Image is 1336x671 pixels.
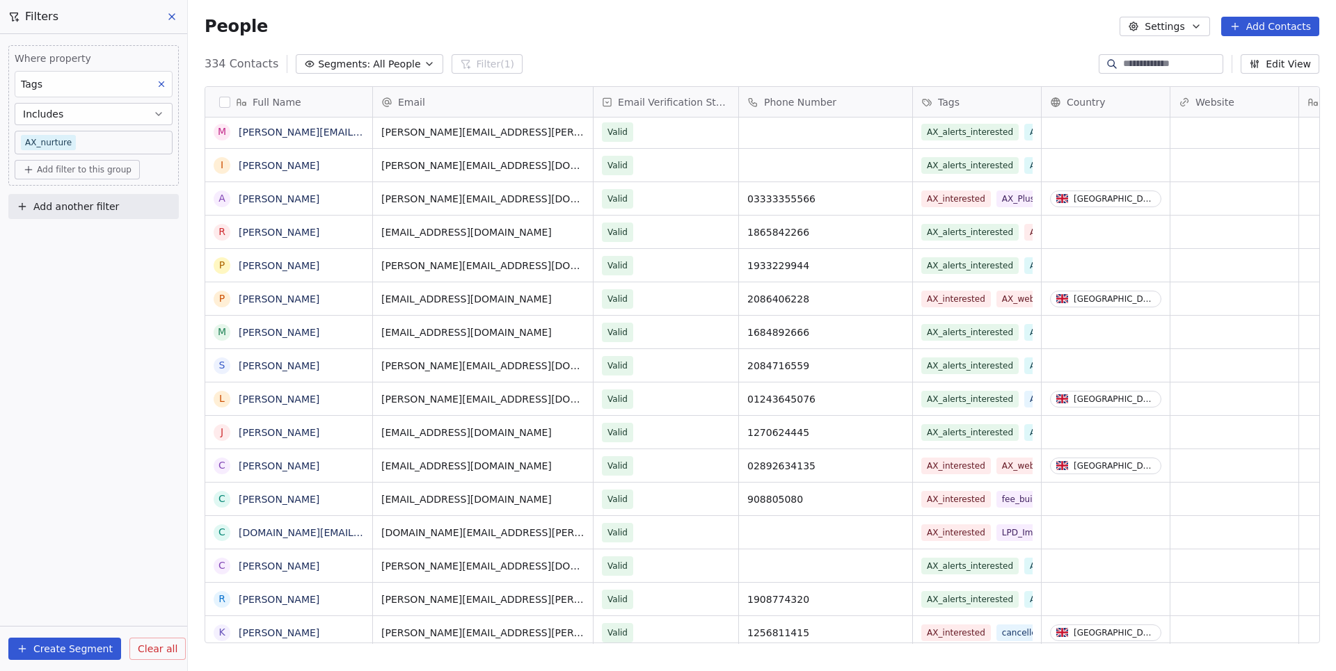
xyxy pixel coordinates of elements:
span: fee_builder [996,491,1054,508]
span: All People [373,57,420,72]
span: Country [1067,95,1106,109]
a: [PERSON_NAME] [239,394,319,405]
span: [PERSON_NAME][EMAIL_ADDRESS][DOMAIN_NAME] [381,392,584,406]
span: Valid [607,359,628,373]
span: 03333355566 [747,192,904,206]
span: AX_DIY_interested [1024,558,1112,574]
span: AX_DIY_interested [1024,591,1112,608]
div: R [218,592,225,606]
span: AX_alerts_interested [921,357,1019,374]
div: C [218,558,225,573]
span: Valid [607,325,628,339]
span: [PERSON_NAME][EMAIL_ADDRESS][DOMAIN_NAME] [381,259,584,273]
span: Valid [607,626,628,640]
a: [PERSON_NAME] [239,560,319,572]
span: [DOMAIN_NAME][EMAIL_ADDRESS][PERSON_NAME][DOMAIN_NAME] [381,526,584,540]
a: [PERSON_NAME] [239,160,319,171]
a: [PERSON_NAME] [239,594,319,605]
span: AX_alerts_interested [921,391,1019,407]
button: Edit View [1241,54,1319,74]
span: AX_alerts_interested [921,224,1019,241]
span: [EMAIL_ADDRESS][DOMAIN_NAME] [381,426,584,439]
span: Valid [607,192,628,206]
span: AX_webinar_20240710 [996,458,1104,474]
span: 01243645076 [747,392,904,406]
span: [EMAIL_ADDRESS][DOMAIN_NAME] [381,225,584,239]
div: Phone Number [739,87,912,117]
span: [EMAIL_ADDRESS][DOMAIN_NAME] [381,459,584,473]
div: Full Name [205,87,372,117]
div: [GEOGRAPHIC_DATA] [1074,394,1155,404]
span: AX_interested [921,458,991,474]
div: L [219,391,225,406]
a: [PERSON_NAME][EMAIL_ADDRESS][PERSON_NAME][DOMAIN_NAME] [239,127,571,138]
span: Valid [607,592,628,606]
button: Add Contacts [1221,17,1319,36]
span: cancelled [996,624,1047,641]
div: C [218,492,225,506]
span: Phone Number [764,95,836,109]
div: Tags [913,87,1041,117]
div: [GEOGRAPHIC_DATA] [1074,294,1155,304]
div: [GEOGRAPHIC_DATA] [1074,461,1155,471]
span: Tags [938,95,960,109]
span: [EMAIL_ADDRESS][DOMAIN_NAME] [381,292,584,306]
span: AX_alerts_interested [921,124,1019,140]
div: R [218,225,225,239]
span: AX_DIY_interested [1024,124,1112,140]
span: AX_DIY_interested [1024,324,1112,341]
span: Valid [607,392,628,406]
div: Email [373,87,593,117]
span: AX_alerts_interested [921,591,1019,608]
div: I [221,158,223,172]
div: A [218,191,225,206]
span: 1908774320 [747,592,904,606]
div: Country [1042,87,1170,117]
span: Valid [607,459,628,473]
span: Valid [607,492,628,506]
span: 1256811415 [747,626,904,640]
span: 1270624445 [747,426,904,439]
a: [PERSON_NAME] [239,627,319,638]
span: [PERSON_NAME][EMAIL_ADDRESS][DOMAIN_NAME] [381,359,584,373]
span: Valid [607,292,628,306]
span: 2084716559 [747,359,904,373]
span: AX_interested [921,491,991,508]
div: grid [205,118,373,644]
div: M [218,325,226,339]
a: [PERSON_NAME] [239,460,319,471]
span: AX_DIY_interested [1024,424,1112,441]
a: [PERSON_NAME] [239,193,319,204]
span: [PERSON_NAME][EMAIL_ADDRESS][PERSON_NAME][DOMAIN_NAME] [381,125,584,139]
span: AX_alerts_interested [921,257,1019,274]
span: Segments: [318,57,370,72]
span: Valid [607,559,628,573]
div: Email Verification Status [594,87,738,117]
span: [EMAIL_ADDRESS][DOMAIN_NAME] [381,325,584,339]
span: AX_alerts_interested [921,324,1019,341]
span: AX_alerts_interested [921,558,1019,574]
div: K [218,625,225,640]
span: Full Name [253,95,301,109]
span: People [205,16,268,37]
a: [PERSON_NAME] [239,293,319,305]
span: 1684892666 [747,325,904,339]
span: [PERSON_NAME][EMAIL_ADDRESS][PERSON_NAME][DOMAIN_NAME] [381,626,584,640]
span: AX_interested [921,624,991,641]
span: [PERSON_NAME][EMAIL_ADDRESS][PERSON_NAME][DOMAIN_NAME] [381,592,584,606]
div: [GEOGRAPHIC_DATA] [1074,628,1155,638]
div: c [218,525,225,540]
a: [PERSON_NAME] [239,427,319,438]
button: Filter(1) [452,54,523,74]
span: AX_interested [921,191,991,207]
span: [PERSON_NAME][EMAIL_ADDRESS][DOMAIN_NAME] [381,192,584,206]
span: AX_alerts_interested [921,157,1019,174]
div: J [221,425,223,439]
span: AX_interested [1024,224,1094,241]
div: C [218,458,225,473]
span: AX_DIY_interested [1024,257,1112,274]
span: LPD_Import_[DATE] [996,524,1088,541]
span: 1933229944 [747,259,904,273]
div: [GEOGRAPHIC_DATA] [1074,194,1155,204]
button: Settings [1120,17,1209,36]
